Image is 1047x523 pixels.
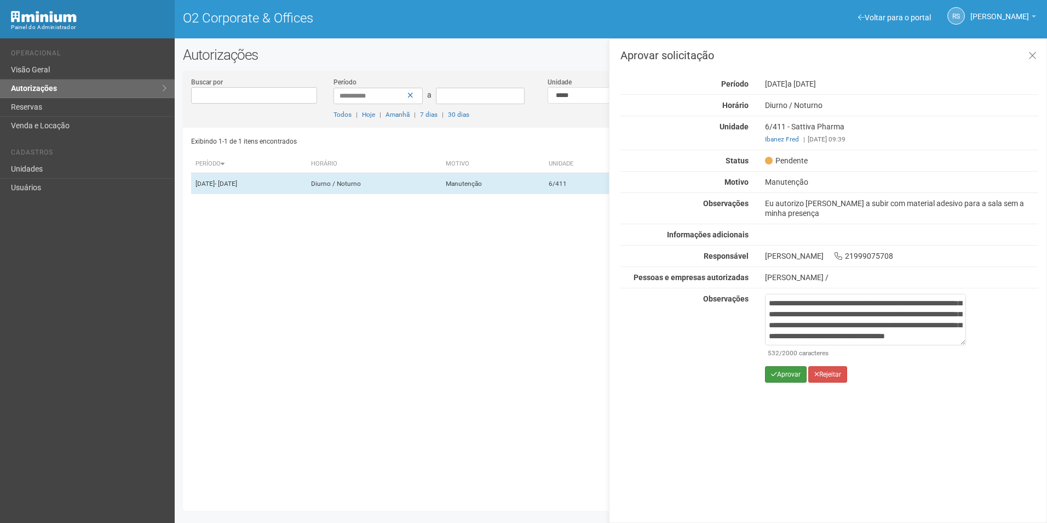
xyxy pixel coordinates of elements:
strong: Responsável [704,252,749,260]
h2: Autorizações [183,47,1039,63]
li: Cadastros [11,149,166,160]
a: 30 dias [448,111,469,118]
span: Pendente [765,156,808,166]
a: Fechar [1021,44,1044,68]
strong: Motivo [724,178,749,186]
strong: Observações [703,199,749,208]
th: Motivo [441,155,544,173]
strong: Pessoas e empresas autorizadas [634,273,749,282]
strong: Período [721,79,749,88]
div: Painel do Administrador [11,22,166,32]
li: Operacional [11,49,166,61]
strong: Observações [703,294,749,303]
div: [DATE] 09:39 [765,134,1038,144]
a: Voltar para o portal [858,13,931,22]
div: [PERSON_NAME] 21999075708 [757,251,1046,261]
label: Buscar por [191,77,223,87]
a: Ibanez Fred [765,135,799,143]
span: Rayssa Soares Ribeiro [970,2,1029,21]
th: Período [191,155,307,173]
span: | [803,135,805,143]
div: /2000 caracteres [768,348,963,358]
td: 6/411 [544,173,621,195]
a: Hoje [362,111,375,118]
h1: O2 Corporate & Offices [183,11,603,25]
button: Aprovar [765,366,807,383]
button: Rejeitar [808,366,847,383]
span: | [379,111,381,118]
a: [PERSON_NAME] [970,14,1036,22]
div: 6/411 - Sattiva Pharma [757,122,1046,144]
strong: Informações adicionais [667,230,749,239]
h3: Aprovar solicitação [620,50,1038,61]
div: Manutenção [757,177,1046,187]
strong: Horário [722,101,749,110]
strong: Unidade [720,122,749,131]
span: a [DATE] [787,79,816,88]
td: Manutenção [441,173,544,195]
div: [DATE] [757,79,1046,89]
img: Minium [11,11,77,22]
a: Amanhã [386,111,410,118]
div: Diurno / Noturno [757,100,1046,110]
label: Unidade [548,77,572,87]
span: | [442,111,444,118]
a: 7 dias [420,111,438,118]
div: [PERSON_NAME] / [765,272,1038,282]
th: Horário [307,155,441,173]
span: 532 [768,349,779,357]
a: Todos [333,111,352,118]
span: a [427,90,432,99]
span: | [414,111,416,118]
div: Exibindo 1-1 de 1 itens encontrados [191,133,607,150]
th: Unidade [544,155,621,173]
td: [DATE] [191,173,307,195]
span: - [DATE] [215,180,237,187]
strong: Status [726,156,749,165]
td: Diurno / Noturno [307,173,441,195]
label: Período [333,77,356,87]
span: | [356,111,358,118]
a: RS [947,7,965,25]
div: Eu autorizo [PERSON_NAME] a subir com material adesivo para a sala sem a minha presença [757,198,1046,218]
